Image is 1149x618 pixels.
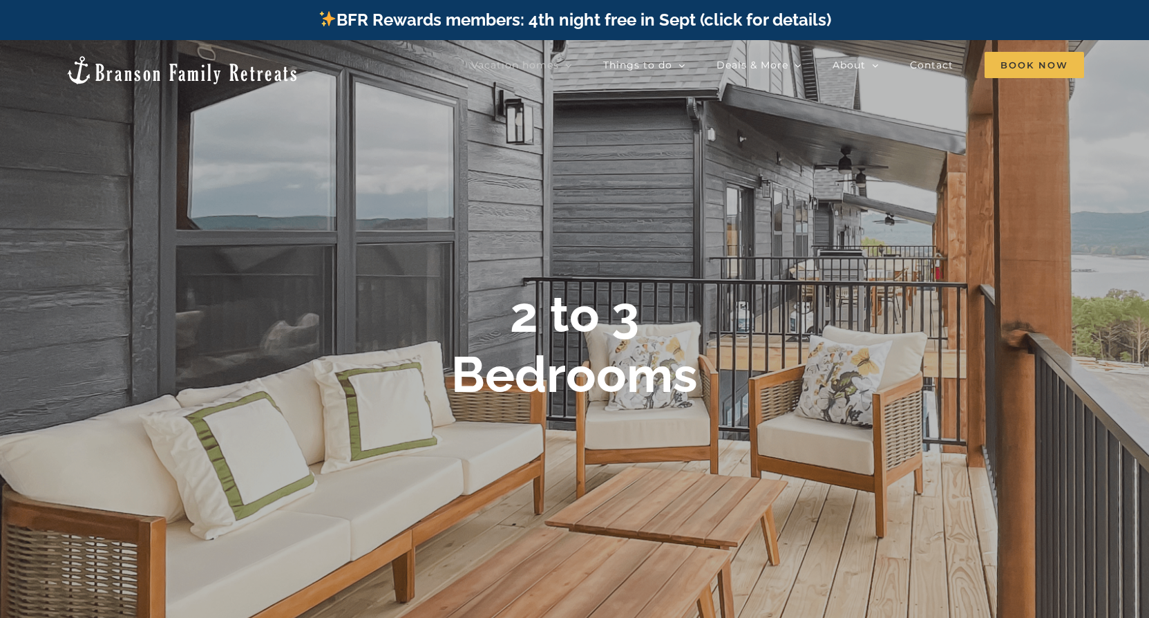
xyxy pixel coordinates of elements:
span: Contact [910,60,953,70]
a: Things to do [603,51,685,79]
a: Vacation homes [471,51,572,79]
span: Things to do [603,60,672,70]
a: About [833,51,879,79]
a: Deals & More [716,51,801,79]
span: About [833,60,866,70]
span: Deals & More [716,60,788,70]
img: ✨ [319,10,336,27]
a: Book Now [985,51,1084,79]
img: Branson Family Retreats Logo [65,55,299,86]
span: Book Now [985,52,1084,78]
a: Contact [910,51,953,79]
a: BFR Rewards members: 4th night free in Sept (click for details) [318,10,831,30]
nav: Main Menu [471,51,1084,79]
span: Vacation homes [471,60,559,70]
b: 2 to 3 Bedrooms [451,285,698,403]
